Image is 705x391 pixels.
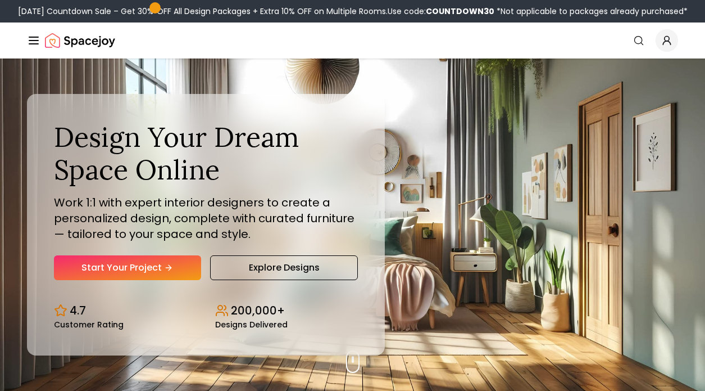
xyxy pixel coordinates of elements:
a: Spacejoy [45,29,115,52]
p: Work 1:1 with expert interior designers to create a personalized design, complete with curated fu... [54,195,358,242]
nav: Global [27,23,678,59]
small: Designs Delivered [215,321,288,329]
span: *Not applicable to packages already purchased* [494,6,688,17]
h1: Design Your Dream Space Online [54,121,358,186]
div: Design stats [54,294,358,329]
a: Start Your Project [54,255,201,280]
small: Customer Rating [54,321,124,329]
a: Explore Designs [210,255,358,280]
b: COUNTDOWN30 [426,6,494,17]
span: Use code: [388,6,494,17]
p: 200,000+ [231,303,285,318]
img: Spacejoy Logo [45,29,115,52]
p: 4.7 [70,303,86,318]
div: [DATE] Countdown Sale – Get 30% OFF All Design Packages + Extra 10% OFF on Multiple Rooms. [18,6,688,17]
